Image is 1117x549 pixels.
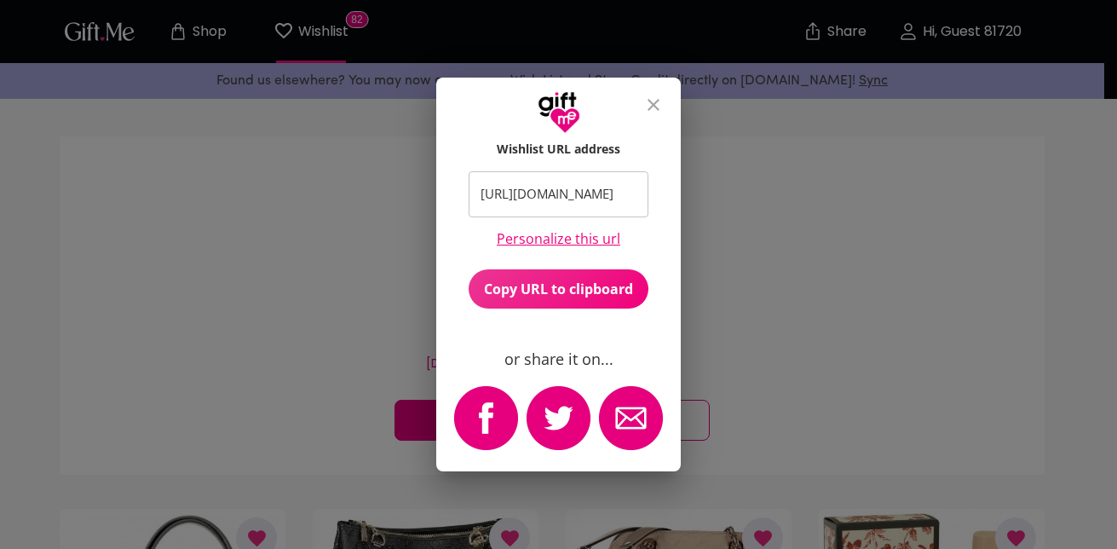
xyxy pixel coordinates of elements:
[454,386,518,450] img: Share with Facebook
[497,141,620,158] h6: Wishlist URL address
[633,84,674,125] button: close
[450,382,522,458] button: facebook
[538,91,580,134] img: GiftMe Logo
[504,350,613,368] p: or share it on...
[469,280,649,298] span: Copy URL to clipboard
[469,269,649,309] button: Copy URL to clipboard
[497,231,620,247] a: Personalize this url
[595,382,667,458] button: email
[522,382,595,458] button: twitter
[527,386,590,450] img: Share with Twitter
[599,386,663,450] img: Share with Email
